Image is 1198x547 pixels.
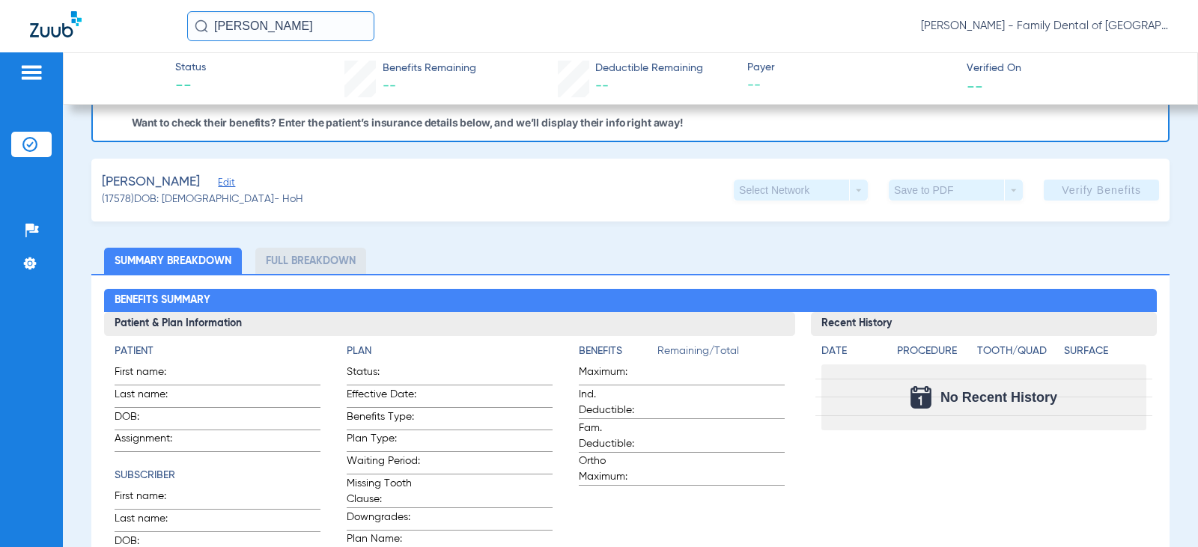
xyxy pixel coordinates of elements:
[175,76,206,97] span: --
[821,343,884,359] h4: Date
[115,511,188,531] span: Last name:
[579,364,652,385] span: Maximum:
[115,468,320,483] h4: Subscriber
[977,343,1059,364] app-breakdown-title: Tooth/Quad
[347,431,420,451] span: Plan Type:
[102,192,303,207] span: (17578) DOB: [DEMOGRAPHIC_DATA] - HoH
[747,76,954,95] span: --
[1064,343,1146,359] h4: Surface
[921,19,1168,34] span: [PERSON_NAME] - Family Dental of [GEOGRAPHIC_DATA]
[347,364,420,385] span: Status:
[218,177,231,192] span: Edit
[115,343,320,359] h4: Patient
[347,343,553,359] h4: Plan
[30,11,82,37] img: Zuub Logo
[747,60,954,76] span: Payer
[940,390,1057,405] span: No Recent History
[115,364,188,385] span: First name:
[347,453,420,474] span: Waiting Period:
[579,343,657,364] app-breakdown-title: Benefits
[255,248,366,274] li: Full Breakdown
[579,343,657,359] h4: Benefits
[579,421,652,452] span: Fam. Deductible:
[967,61,1173,76] span: Verified On
[910,386,931,409] img: Calendar
[115,489,188,509] span: First name:
[104,312,795,336] h3: Patient & Plan Information
[579,387,652,418] span: Ind. Deductible:
[595,61,703,76] span: Deductible Remaining
[115,387,188,407] span: Last name:
[187,11,374,41] input: Search for patients
[347,510,420,530] span: Downgrades:
[347,387,420,407] span: Effective Date:
[19,64,43,82] img: hamburger-icon
[579,453,652,485] span: Ortho Maximum:
[115,431,188,451] span: Assignment:
[102,173,200,192] span: [PERSON_NAME]
[383,79,396,93] span: --
[383,61,476,76] span: Benefits Remaining
[115,409,188,430] span: DOB:
[132,116,683,129] p: Want to check their benefits? Enter the patient’s insurance details below, and we’ll display thei...
[195,19,208,33] img: Search Icon
[175,60,206,76] span: Status
[897,343,971,364] app-breakdown-title: Procedure
[977,343,1059,359] h4: Tooth/Quad
[897,343,971,359] h4: Procedure
[104,289,1156,313] h2: Benefits Summary
[821,343,884,364] app-breakdown-title: Date
[347,409,420,430] span: Benefits Type:
[1064,343,1146,364] app-breakdown-title: Surface
[657,343,785,364] span: Remaining/Total
[595,79,609,93] span: --
[967,78,983,94] span: --
[811,312,1156,336] h3: Recent History
[347,476,420,507] span: Missing Tooth Clause:
[104,248,242,274] li: Summary Breakdown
